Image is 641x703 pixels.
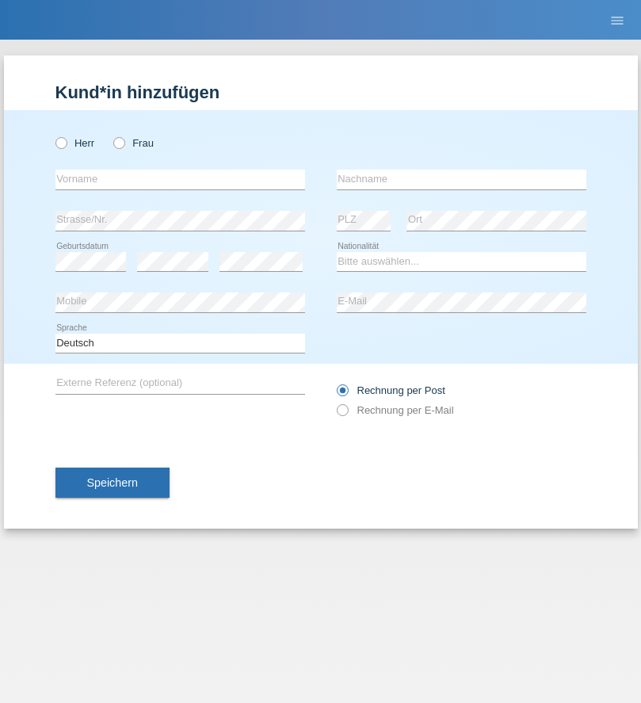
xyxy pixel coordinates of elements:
[337,404,347,424] input: Rechnung per E-Mail
[113,137,154,149] label: Frau
[337,404,454,416] label: Rechnung per E-Mail
[337,384,347,404] input: Rechnung per Post
[55,82,586,102] h1: Kund*in hinzufügen
[609,13,625,29] i: menu
[55,137,95,149] label: Herr
[55,468,170,498] button: Speichern
[87,476,138,489] span: Speichern
[337,384,445,396] label: Rechnung per Post
[55,137,66,147] input: Herr
[113,137,124,147] input: Frau
[601,15,633,25] a: menu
